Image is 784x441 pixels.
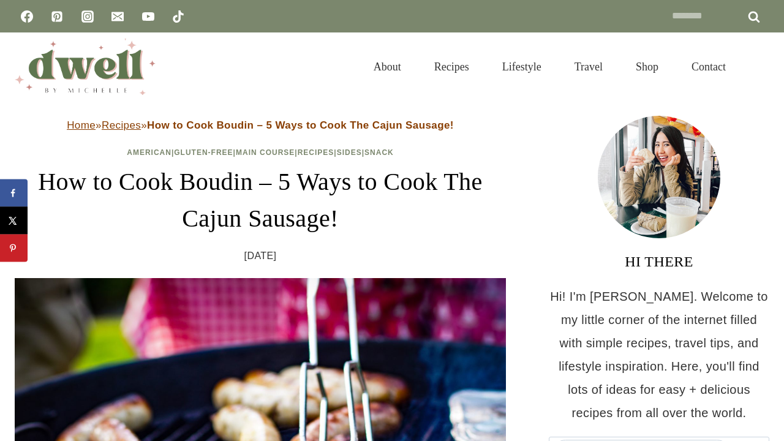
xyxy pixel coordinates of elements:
[357,45,742,88] nav: Primary Navigation
[486,45,558,88] a: Lifestyle
[549,251,769,273] h3: HI THERE
[127,148,394,157] span: | | | | |
[102,119,141,131] a: Recipes
[147,119,454,131] strong: How to Cook Boudin – 5 Ways to Cook The Cajun Sausage!
[105,4,130,29] a: Email
[298,148,334,157] a: Recipes
[45,4,69,29] a: Pinterest
[244,247,277,265] time: [DATE]
[236,148,295,157] a: Main Course
[67,119,454,131] span: » »
[675,45,742,88] a: Contact
[549,285,769,424] p: Hi! I'm [PERSON_NAME]. Welcome to my little corner of the internet filled with simple recipes, tr...
[558,45,619,88] a: Travel
[15,39,156,95] img: DWELL by michelle
[15,4,39,29] a: Facebook
[418,45,486,88] a: Recipes
[67,119,96,131] a: Home
[75,4,100,29] a: Instagram
[127,148,171,157] a: American
[166,4,190,29] a: TikTok
[337,148,362,157] a: Sides
[174,148,233,157] a: Gluten-Free
[357,45,418,88] a: About
[619,45,675,88] a: Shop
[748,56,769,77] button: View Search Form
[15,164,506,237] h1: How to Cook Boudin – 5 Ways to Cook The Cajun Sausage!
[364,148,394,157] a: Snack
[136,4,160,29] a: YouTube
